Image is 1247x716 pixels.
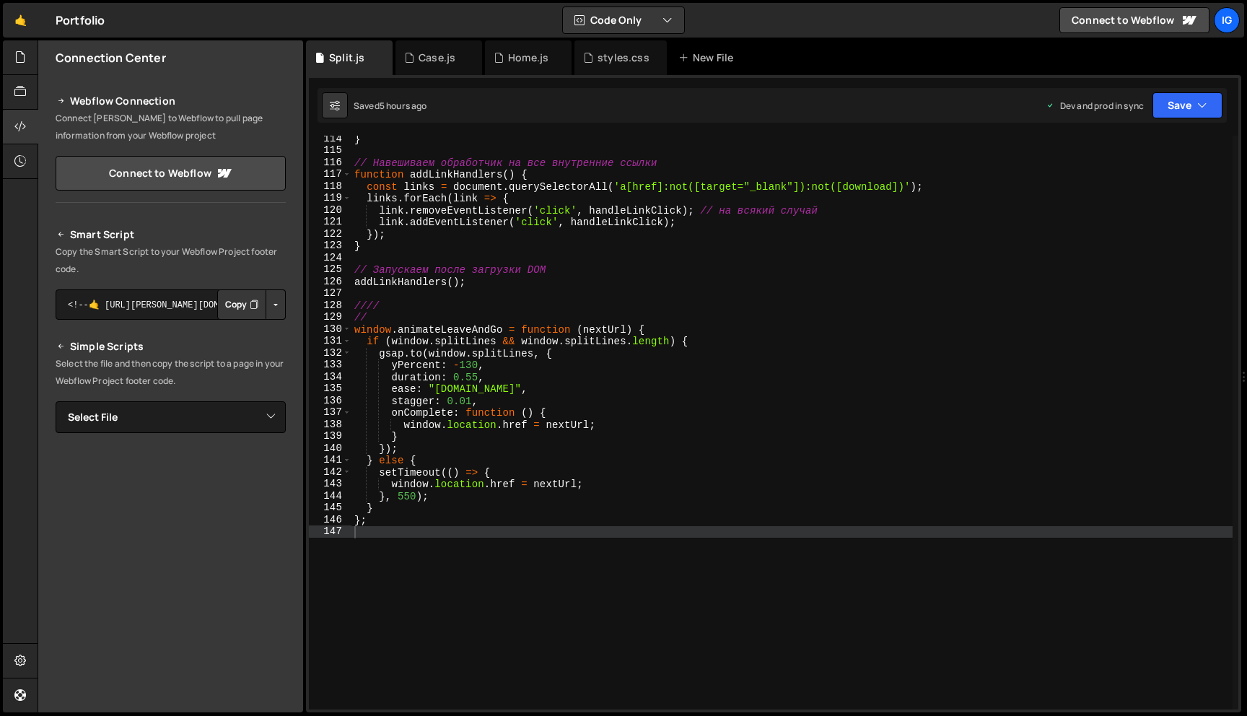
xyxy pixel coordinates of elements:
a: Connect to Webflow [56,156,286,191]
textarea: <!--🤙 [URL][PERSON_NAME][DOMAIN_NAME]> <script>document.addEventListener("DOMContentLoaded", func... [56,289,286,320]
div: 114 [309,133,351,145]
div: 118 [309,180,351,193]
div: styles.css [598,51,649,65]
div: 138 [309,419,351,431]
p: Connect [PERSON_NAME] to Webflow to pull page information from your Webflow project [56,110,286,144]
div: 142 [309,466,351,479]
div: 116 [309,157,351,169]
div: 122 [309,228,351,240]
div: 119 [309,192,351,204]
div: 130 [309,323,351,336]
div: Dev and prod in sync [1046,100,1144,112]
div: Home.js [508,51,548,65]
div: Portfolio [56,12,105,29]
h2: Webflow Connection [56,92,286,110]
div: New File [678,51,739,65]
h2: Connection Center [56,50,166,66]
h2: Smart Script [56,226,286,243]
div: 128 [309,300,351,312]
div: 143 [309,478,351,490]
div: 144 [309,490,351,502]
div: 134 [309,371,351,383]
div: 120 [309,204,351,217]
div: Saved [354,100,427,112]
div: 121 [309,216,351,228]
div: 125 [309,263,351,276]
div: 127 [309,287,351,300]
div: 129 [309,311,351,323]
a: Ig [1214,7,1240,33]
div: 126 [309,276,351,288]
div: 117 [309,168,351,180]
h2: Simple Scripts [56,338,286,355]
div: 145 [309,502,351,514]
div: 123 [309,240,351,252]
div: 132 [309,347,351,359]
div: 146 [309,514,351,526]
div: Split.js [329,51,364,65]
div: 133 [309,359,351,371]
a: 🤙 [3,3,38,38]
div: 141 [309,454,351,466]
div: 137 [309,406,351,419]
div: 5 hours ago [380,100,427,112]
div: 124 [309,252,351,264]
div: 135 [309,383,351,395]
a: Connect to Webflow [1059,7,1209,33]
div: 115 [309,144,351,157]
p: Copy the Smart Script to your Webflow Project footer code. [56,243,286,278]
div: 147 [309,525,351,538]
div: Case.js [419,51,455,65]
button: Copy [217,289,266,320]
button: Code Only [563,7,684,33]
div: 139 [309,430,351,442]
p: Select the file and then copy the script to a page in your Webflow Project footer code. [56,355,286,390]
div: 136 [309,395,351,407]
iframe: YouTube video player [56,457,287,587]
div: Button group with nested dropdown [217,289,286,320]
button: Save [1152,92,1222,118]
div: 140 [309,442,351,455]
div: 131 [309,335,351,347]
